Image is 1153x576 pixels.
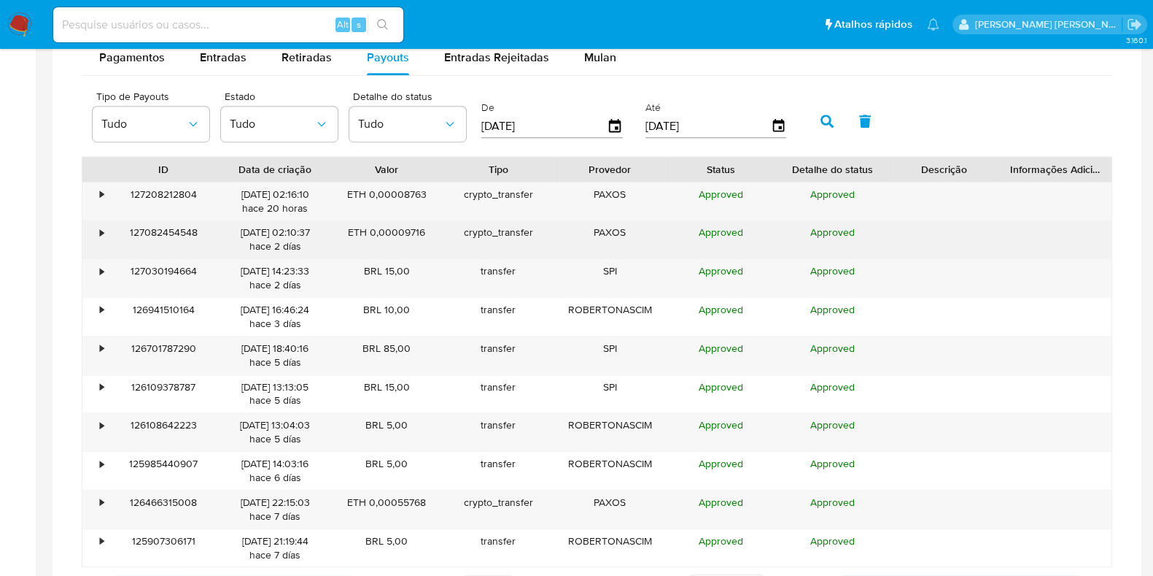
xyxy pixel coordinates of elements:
[927,18,939,31] a: Notificações
[1125,34,1146,46] span: 3.160.1
[368,15,397,35] button: search-icon
[337,18,349,31] span: Alt
[1127,17,1142,32] a: Sair
[53,15,403,34] input: Pesquise usuários ou casos...
[834,17,912,32] span: Atalhos rápidos
[357,18,361,31] span: s
[975,18,1122,31] p: danilo.toledo@mercadolivre.com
